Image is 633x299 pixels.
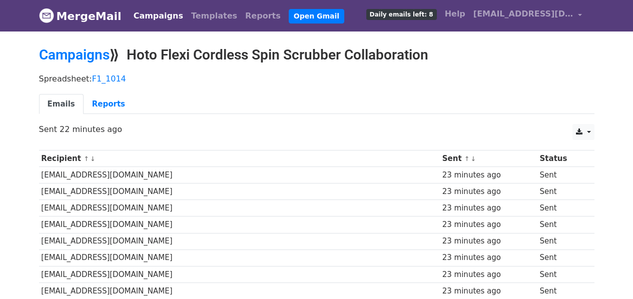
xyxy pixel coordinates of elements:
[366,9,437,20] span: Daily emails left: 8
[442,269,535,280] div: 23 minutes ago
[39,46,110,63] a: Campaigns
[362,4,441,24] a: Daily emails left: 8
[90,155,96,162] a: ↓
[537,233,587,249] td: Sent
[92,74,126,83] a: F1_1014
[537,167,587,183] td: Sent
[537,282,587,299] td: Sent
[471,155,476,162] a: ↓
[442,252,535,263] div: 23 minutes ago
[39,5,122,26] a: MergeMail
[187,6,241,26] a: Templates
[39,94,84,114] a: Emails
[39,8,54,23] img: MergeMail logo
[442,235,535,247] div: 23 minutes ago
[440,150,537,167] th: Sent
[39,249,440,266] td: [EMAIL_ADDRESS][DOMAIN_NAME]
[473,8,573,20] span: [EMAIL_ADDRESS][DOMAIN_NAME]
[464,155,470,162] a: ↑
[537,249,587,266] td: Sent
[39,200,440,216] td: [EMAIL_ADDRESS][DOMAIN_NAME]
[39,46,594,63] h2: ⟫ Hoto Flexi Cordless Spin Scrubber Collaboration
[39,233,440,249] td: [EMAIL_ADDRESS][DOMAIN_NAME]
[441,4,469,24] a: Help
[39,216,440,233] td: [EMAIL_ADDRESS][DOMAIN_NAME]
[469,4,586,27] a: [EMAIL_ADDRESS][DOMAIN_NAME]
[537,183,587,200] td: Sent
[442,285,535,297] div: 23 minutes ago
[84,94,134,114] a: Reports
[442,202,535,214] div: 23 minutes ago
[241,6,285,26] a: Reports
[537,150,587,167] th: Status
[130,6,187,26] a: Campaigns
[537,266,587,282] td: Sent
[39,282,440,299] td: [EMAIL_ADDRESS][DOMAIN_NAME]
[39,73,594,84] p: Spreadsheet:
[289,9,344,23] a: Open Gmail
[39,150,440,167] th: Recipient
[39,124,594,134] p: Sent 22 minutes ago
[39,183,440,200] td: [EMAIL_ADDRESS][DOMAIN_NAME]
[537,200,587,216] td: Sent
[537,216,587,233] td: Sent
[442,169,535,181] div: 23 minutes ago
[39,266,440,282] td: [EMAIL_ADDRESS][DOMAIN_NAME]
[442,219,535,230] div: 23 minutes ago
[39,167,440,183] td: [EMAIL_ADDRESS][DOMAIN_NAME]
[442,186,535,197] div: 23 minutes ago
[84,155,89,162] a: ↑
